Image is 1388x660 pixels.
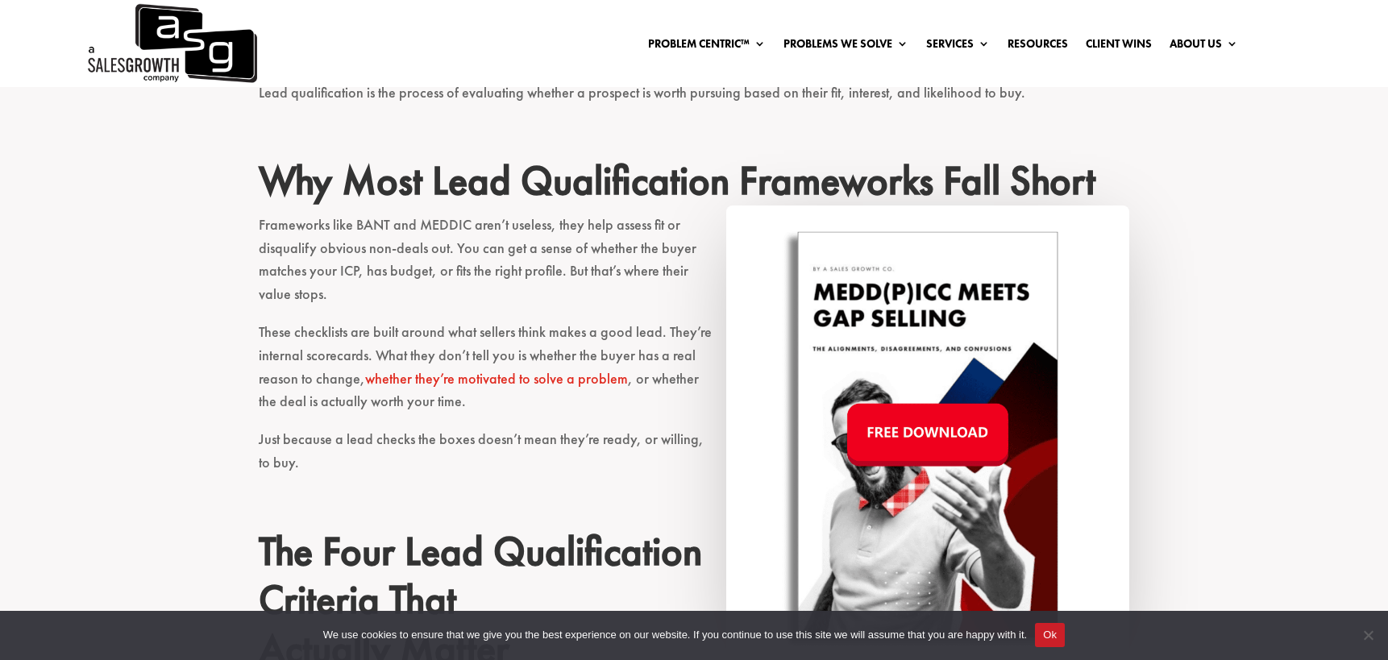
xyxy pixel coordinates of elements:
a: About Us [1170,38,1238,56]
p: Frameworks like BANT and MEDDIC aren’t useless, they help assess fit or disqualify obvious non-de... [259,214,1129,321]
p: These checklists are built around what sellers think makes a good lead. They’re internal scorecar... [259,321,1129,428]
p: Just because a lead checks the boxes doesn’t mean they’re ready, or willing, to buy. [259,428,1129,489]
p: Lead qualification is the process of evaluating whether a prospect is worth pursuing based on the... [259,81,1129,119]
button: Ok [1035,623,1065,647]
h2: Why Most Lead Qualification Frameworks Fall Short [259,156,1129,213]
a: Services [926,38,990,56]
a: whether they’re motivated to solve a problem [365,369,628,388]
a: Problem Centric™ [648,38,766,56]
a: Problems We Solve [783,38,908,56]
a: Resources [1008,38,1068,56]
a: Client Wins [1086,38,1152,56]
span: No [1360,627,1376,643]
span: We use cookies to ensure that we give you the best experience on our website. If you continue to ... [323,627,1027,643]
